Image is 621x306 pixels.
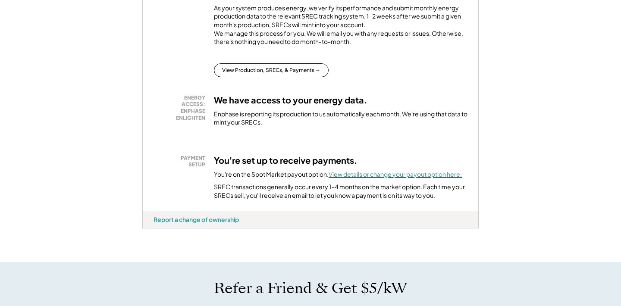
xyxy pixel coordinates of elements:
h3: We have access to your energy data. [214,94,367,106]
button: View Production, SRECs, & Payments → [214,63,329,77]
h3: You're set up to receive payments. [214,155,358,166]
div: PAYMENT SETUP [158,155,205,168]
div: Report a change of ownership [154,215,239,223]
div: SREC transactions generally occur every 1-4 months on the market option. Each time your SRECs sel... [214,183,467,200]
div: Enphase is reporting its production to us automatically each month. We're using that data to mint... [214,110,467,127]
div: ashngzhl - VA Distributed [142,228,171,232]
a: View details or change your payout option here. [329,170,462,178]
div: As your system produces energy, we verify its performance and submit monthly energy production da... [214,4,467,50]
div: ENERGY ACCESS: ENPHASE ENLIGHTEN [158,94,205,121]
h1: Refer a Friend & Get $5/kW [214,279,407,297]
div: You're on the Spot Market payout option. [214,170,462,179]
